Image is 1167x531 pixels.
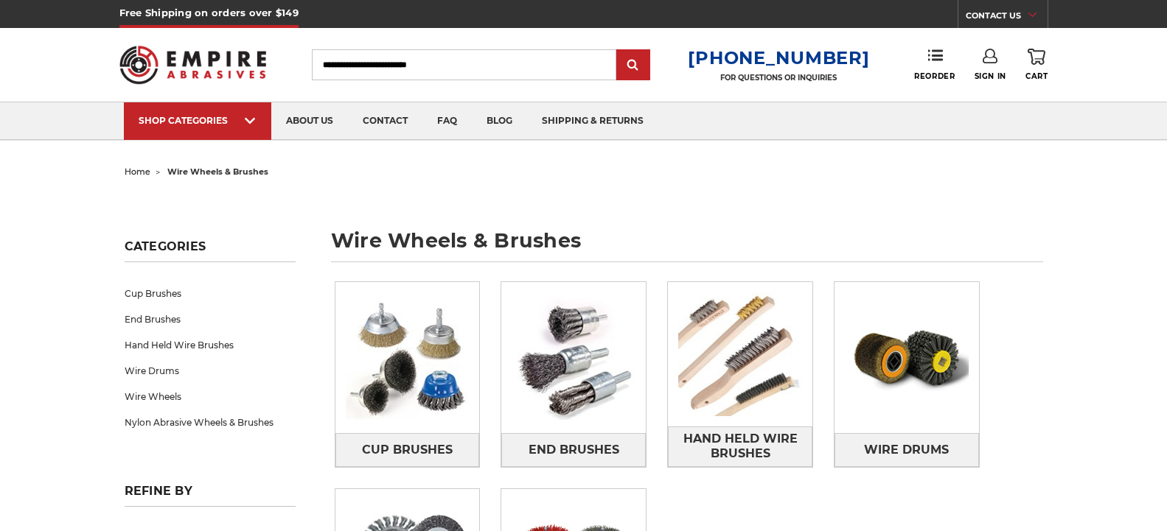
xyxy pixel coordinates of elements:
a: home [125,166,150,177]
span: Reorder [914,71,955,81]
p: FOR QUESTIONS OR INQUIRIES [688,73,869,82]
a: Wire Wheels [125,384,296,409]
div: SHOP CATEGORIES [139,115,257,126]
span: Cup Brushes [362,437,453,463]
span: Cart [1025,71,1048,81]
h5: Refine by [125,484,296,507]
h5: Categories [125,239,296,262]
span: wire wheels & brushes [167,166,268,177]
a: End Brushes [125,306,296,332]
a: contact [348,102,422,140]
a: about us [271,102,348,140]
a: Wire Drums [835,433,979,466]
a: Hand Held Wire Brushes [125,332,296,358]
input: Submit [619,51,648,80]
img: Empire Abrasives [119,36,267,94]
h1: wire wheels & brushes [331,231,1043,262]
a: faq [422,102,472,140]
img: Wire Drums [835,286,979,430]
a: [PHONE_NUMBER] [688,47,869,68]
a: CONTACT US [966,7,1048,28]
a: End Brushes [501,433,646,466]
span: End Brushes [529,437,619,463]
img: End Brushes [501,286,646,430]
a: Reorder [914,49,955,80]
a: shipping & returns [527,102,658,140]
img: Hand Held Wire Brushes [668,282,812,426]
a: Cup Brushes [335,433,480,466]
img: Cup Brushes [335,286,480,430]
a: Nylon Abrasive Wheels & Brushes [125,409,296,435]
a: Wire Drums [125,358,296,384]
a: Cup Brushes [125,281,296,306]
a: Cart [1025,49,1048,81]
span: Wire Drums [864,437,949,463]
a: Hand Held Wire Brushes [668,426,812,467]
span: Hand Held Wire Brushes [669,426,812,466]
span: Sign In [975,71,1006,81]
a: blog [472,102,527,140]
